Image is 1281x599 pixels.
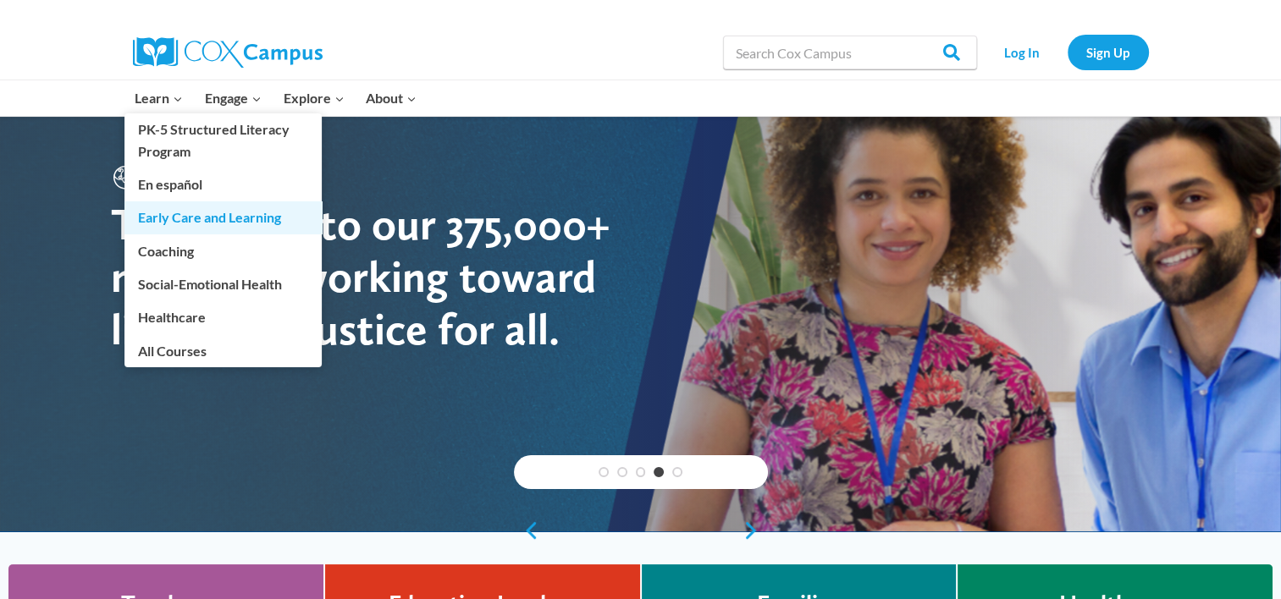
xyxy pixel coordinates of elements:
div: content slider buttons [514,514,768,547]
nav: Primary Navigation [124,80,428,116]
button: Child menu of Engage [194,80,273,116]
button: Child menu of About [355,80,428,116]
a: PK-5 Structured Literacy Program [124,113,322,168]
a: 3 [636,467,646,477]
a: 1 [599,467,609,477]
a: 4 [654,467,664,477]
a: All Courses [124,334,322,366]
a: previous [514,520,539,541]
a: Healthcare [124,301,322,333]
a: Coaching [124,234,322,267]
a: Sign Up [1068,35,1149,69]
nav: Secondary Navigation [986,35,1149,69]
a: Social-Emotional Health [124,268,322,300]
a: Early Care and Learning [124,201,322,234]
a: 5 [672,467,682,477]
button: Child menu of Explore [273,80,356,116]
a: 2 [617,467,627,477]
img: Cox Campus [133,37,323,68]
button: Child menu of Learn [124,80,195,116]
a: En español [124,168,322,201]
a: Log In [986,35,1059,69]
a: next [743,520,768,541]
div: Thank you to our 375,000+ members working toward literacy & justice for all. [111,198,640,356]
input: Search Cox Campus [723,36,977,69]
